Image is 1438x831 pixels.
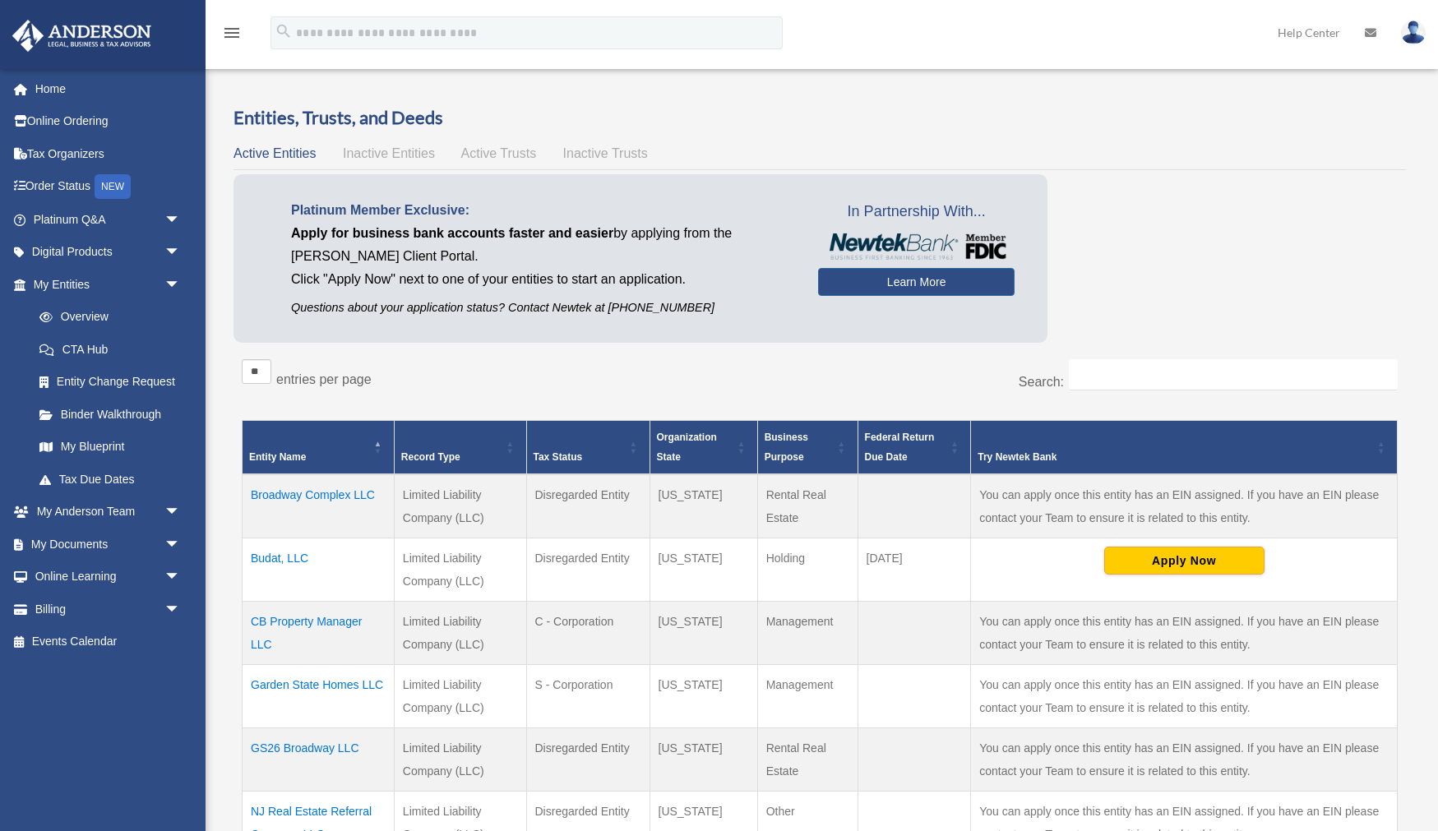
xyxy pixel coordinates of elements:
span: arrow_drop_down [164,496,197,529]
img: User Pic [1401,21,1426,44]
td: Disregarded Entity [526,474,650,538]
span: arrow_drop_down [164,561,197,594]
a: Tax Organizers [12,137,206,170]
a: Tax Due Dates [23,463,197,496]
a: Online Learningarrow_drop_down [12,561,206,593]
td: Management [757,664,858,727]
div: NEW [95,174,131,199]
span: Active Trusts [461,146,537,160]
a: Binder Walkthrough [23,398,197,431]
a: My Anderson Teamarrow_drop_down [12,496,206,529]
td: You can apply once this entity has an EIN assigned. If you have an EIN please contact your Team t... [971,727,1398,791]
p: Platinum Member Exclusive: [291,199,793,222]
button: Apply Now [1104,547,1265,575]
a: Digital Productsarrow_drop_down [12,236,206,269]
span: Tax Status [534,451,583,463]
img: NewtekBankLogoSM.png [826,233,1006,260]
a: Entity Change Request [23,366,197,399]
td: Rental Real Estate [757,727,858,791]
p: by applying from the [PERSON_NAME] Client Portal. [291,222,793,268]
td: Disregarded Entity [526,727,650,791]
td: [US_STATE] [650,474,757,538]
td: You can apply once this entity has an EIN assigned. If you have an EIN please contact your Team t... [971,474,1398,538]
td: Limited Liability Company (LLC) [394,727,526,791]
i: search [275,22,293,40]
span: arrow_drop_down [164,236,197,270]
p: Click "Apply Now" next to one of your entities to start an application. [291,268,793,291]
span: arrow_drop_down [164,203,197,237]
span: Federal Return Due Date [865,432,935,463]
a: My Blueprint [23,431,197,464]
td: Rental Real Estate [757,474,858,538]
td: Limited Liability Company (LLC) [394,601,526,664]
td: Limited Liability Company (LLC) [394,538,526,601]
span: Business Purpose [765,432,808,463]
td: [US_STATE] [650,727,757,791]
td: Limited Liability Company (LLC) [394,474,526,538]
td: [US_STATE] [650,601,757,664]
h3: Entities, Trusts, and Deeds [234,105,1406,131]
a: Events Calendar [12,626,206,658]
td: Holding [757,538,858,601]
th: Federal Return Due Date: Activate to sort [858,420,971,474]
a: Order StatusNEW [12,170,206,204]
a: Platinum Q&Aarrow_drop_down [12,203,206,236]
span: Inactive Entities [343,146,435,160]
img: Anderson Advisors Platinum Portal [7,20,156,52]
td: You can apply once this entity has an EIN assigned. If you have an EIN please contact your Team t... [971,664,1398,727]
th: Entity Name: Activate to invert sorting [243,420,395,474]
i: menu [222,23,242,43]
a: Learn More [818,268,1015,296]
td: Disregarded Entity [526,538,650,601]
td: [US_STATE] [650,664,757,727]
a: Overview [23,301,189,334]
span: Active Entities [234,146,316,160]
td: Management [757,601,858,664]
td: Budat, LLC [243,538,395,601]
td: C - Corporation [526,601,650,664]
span: arrow_drop_down [164,268,197,302]
a: My Documentsarrow_drop_down [12,528,206,561]
th: Record Type: Activate to sort [394,420,526,474]
th: Business Purpose: Activate to sort [757,420,858,474]
div: Try Newtek Bank [978,447,1372,467]
td: Broadway Complex LLC [243,474,395,538]
p: Questions about your application status? Contact Newtek at [PHONE_NUMBER] [291,298,793,318]
span: In Partnership With... [818,199,1015,225]
span: Entity Name [249,451,306,463]
th: Organization State: Activate to sort [650,420,757,474]
td: [US_STATE] [650,538,757,601]
a: CTA Hub [23,333,197,366]
a: Online Ordering [12,105,206,138]
th: Try Newtek Bank : Activate to sort [971,420,1398,474]
span: Inactive Trusts [563,146,648,160]
span: Record Type [401,451,460,463]
a: Home [12,72,206,105]
td: GS26 Broadway LLC [243,727,395,791]
th: Tax Status: Activate to sort [526,420,650,474]
td: [DATE] [858,538,971,601]
a: My Entitiesarrow_drop_down [12,268,197,301]
a: menu [222,29,242,43]
span: Organization State [657,432,717,463]
td: Garden State Homes LLC [243,664,395,727]
a: Billingarrow_drop_down [12,593,206,626]
span: arrow_drop_down [164,528,197,561]
td: CB Property Manager LLC [243,601,395,664]
label: Search: [1019,375,1064,389]
span: Apply for business bank accounts faster and easier [291,226,613,240]
span: arrow_drop_down [164,593,197,626]
label: entries per page [276,372,372,386]
td: You can apply once this entity has an EIN assigned. If you have an EIN please contact your Team t... [971,601,1398,664]
td: Limited Liability Company (LLC) [394,664,526,727]
td: S - Corporation [526,664,650,727]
